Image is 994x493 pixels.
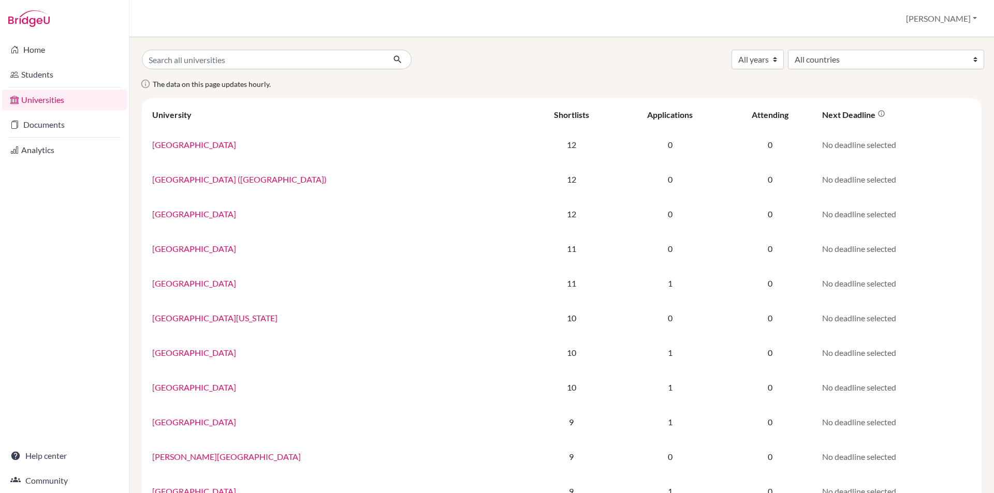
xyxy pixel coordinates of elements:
span: No deadline selected [822,174,896,184]
span: No deadline selected [822,348,896,357]
img: Bridge-U [8,10,50,27]
td: 12 [527,197,616,231]
th: University [146,102,527,127]
a: [GEOGRAPHIC_DATA] [152,278,236,288]
input: Search all universities [142,50,385,69]
a: [GEOGRAPHIC_DATA] [152,348,236,357]
td: 0 [724,266,816,301]
span: No deadline selected [822,417,896,427]
button: [PERSON_NAME] [901,9,982,28]
td: 10 [527,301,616,335]
td: 0 [724,127,816,162]
div: Shortlists [554,110,589,119]
a: Home [2,39,127,60]
a: Community [2,470,127,491]
td: 1 [616,405,724,439]
span: No deadline selected [822,313,896,323]
td: 0 [616,127,724,162]
div: Next deadline [822,110,885,119]
td: 9 [527,439,616,474]
a: [GEOGRAPHIC_DATA] ([GEOGRAPHIC_DATA]) [152,174,327,184]
a: Students [2,64,127,85]
td: 1 [616,335,724,370]
a: [GEOGRAPHIC_DATA] [152,382,236,392]
a: [GEOGRAPHIC_DATA] [152,209,236,219]
td: 1 [616,266,724,301]
td: 0 [724,197,816,231]
a: [GEOGRAPHIC_DATA] [152,140,236,150]
td: 12 [527,127,616,162]
a: [GEOGRAPHIC_DATA] [152,417,236,427]
td: 11 [527,266,616,301]
td: 0 [724,439,816,474]
span: No deadline selected [822,209,896,219]
span: No deadline selected [822,278,896,288]
a: [PERSON_NAME][GEOGRAPHIC_DATA] [152,452,301,461]
td: 0 [724,370,816,405]
td: 0 [616,197,724,231]
a: Documents [2,114,127,135]
td: 0 [724,335,816,370]
td: 0 [724,405,816,439]
div: Applications [647,110,693,119]
a: Help center [2,445,127,466]
span: The data on this page updates hourly. [153,80,271,88]
span: No deadline selected [822,382,896,392]
td: 10 [527,335,616,370]
span: No deadline selected [822,452,896,461]
a: [GEOGRAPHIC_DATA][US_STATE] [152,313,277,323]
a: Universities [2,89,127,110]
a: Analytics [2,140,127,160]
td: 0 [616,301,724,335]
td: 9 [527,405,616,439]
td: 0 [724,231,816,266]
div: Attending [752,110,788,119]
td: 0 [616,231,724,266]
td: 1 [616,370,724,405]
span: No deadline selected [822,244,896,253]
span: No deadline selected [822,140,896,150]
td: 0 [724,162,816,197]
td: 0 [724,301,816,335]
td: 10 [527,370,616,405]
a: [GEOGRAPHIC_DATA] [152,244,236,253]
td: 0 [616,162,724,197]
td: 12 [527,162,616,197]
td: 11 [527,231,616,266]
td: 0 [616,439,724,474]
